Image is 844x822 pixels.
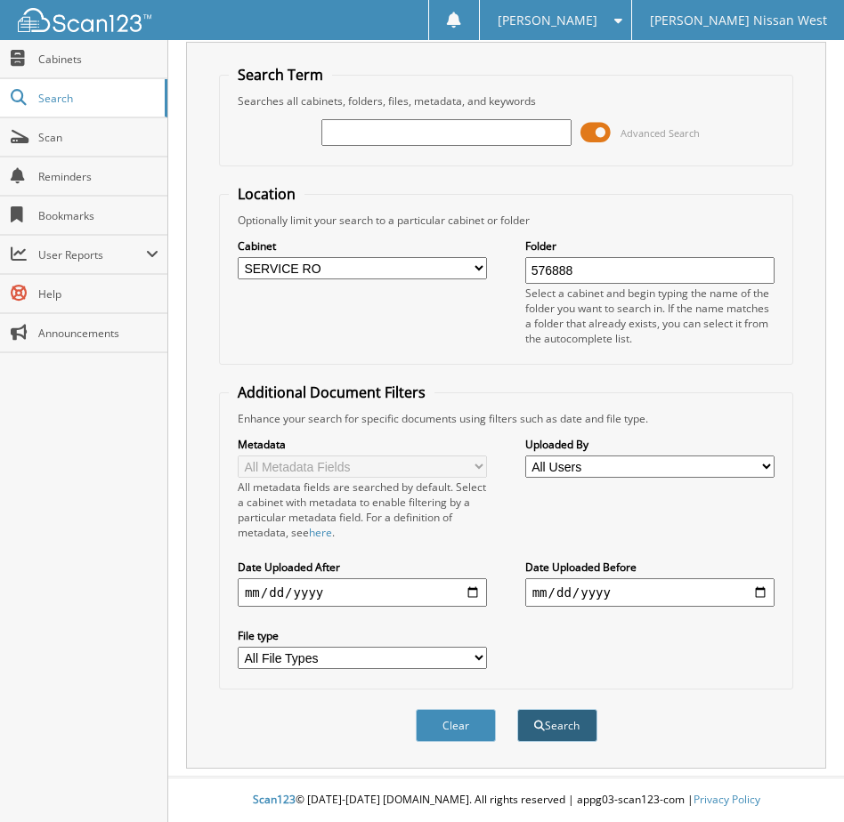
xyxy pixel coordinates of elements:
span: Advanced Search [621,126,700,140]
div: Enhance your search for specific documents using filters such as date and file type. [229,411,783,426]
label: Date Uploaded Before [525,560,775,575]
span: User Reports [38,247,146,262]
span: [PERSON_NAME] [498,15,597,26]
button: Search [517,709,597,742]
span: Help [38,286,158,302]
input: start [238,578,487,607]
span: Cabinets [38,52,158,67]
div: All metadata fields are searched by default. Select a cabinet with metadata to enable filtering b... [238,479,487,540]
label: Date Uploaded After [238,560,487,575]
legend: Additional Document Filters [229,383,434,402]
span: Bookmarks [38,208,158,223]
div: Select a cabinet and begin typing the name of the folder you want to search in. If the name match... [525,286,775,346]
label: Uploaded By [525,437,775,452]
div: © [DATE]-[DATE] [DOMAIN_NAME]. All rights reserved | appg03-scan123-com | [168,778,844,822]
iframe: Chat Widget [755,737,844,822]
span: Scan [38,130,158,145]
legend: Location [229,184,304,204]
span: Announcements [38,326,158,341]
span: Search [38,91,156,106]
div: Optionally limit your search to a particular cabinet or folder [229,213,783,228]
a: Privacy Policy [694,792,760,807]
img: scan123-logo-white.svg [18,8,151,32]
span: Scan123 [253,792,296,807]
span: Reminders [38,169,158,184]
input: end [525,578,775,607]
button: Clear [416,709,496,742]
label: Metadata [238,437,487,452]
div: Searches all cabinets, folders, files, metadata, and keywords [229,93,783,109]
a: here [309,525,332,540]
span: [PERSON_NAME] Nissan West [650,15,827,26]
label: Cabinet [238,238,487,254]
legend: Search Term [229,65,332,85]
label: Folder [525,238,775,254]
label: File type [238,628,487,643]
